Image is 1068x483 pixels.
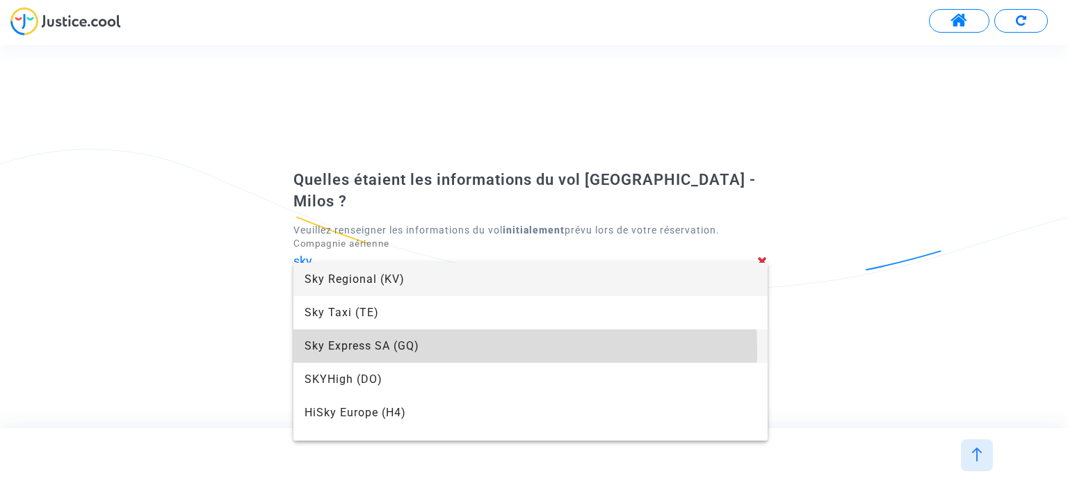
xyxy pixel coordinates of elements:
[305,429,756,463] span: HiSky (H7)
[305,329,756,363] span: Sky Express SA (GQ)
[305,396,756,429] span: HiSky Europe (H4)
[305,263,756,296] span: Sky Regional (KV)
[305,363,756,396] span: SKYHigh (DO)
[10,7,121,35] img: jc-logo.svg
[1016,15,1026,26] img: Recommencer le formulaire
[305,296,756,329] span: Sky Taxi (TE)
[929,9,989,33] button: Accéder à mon espace utilisateur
